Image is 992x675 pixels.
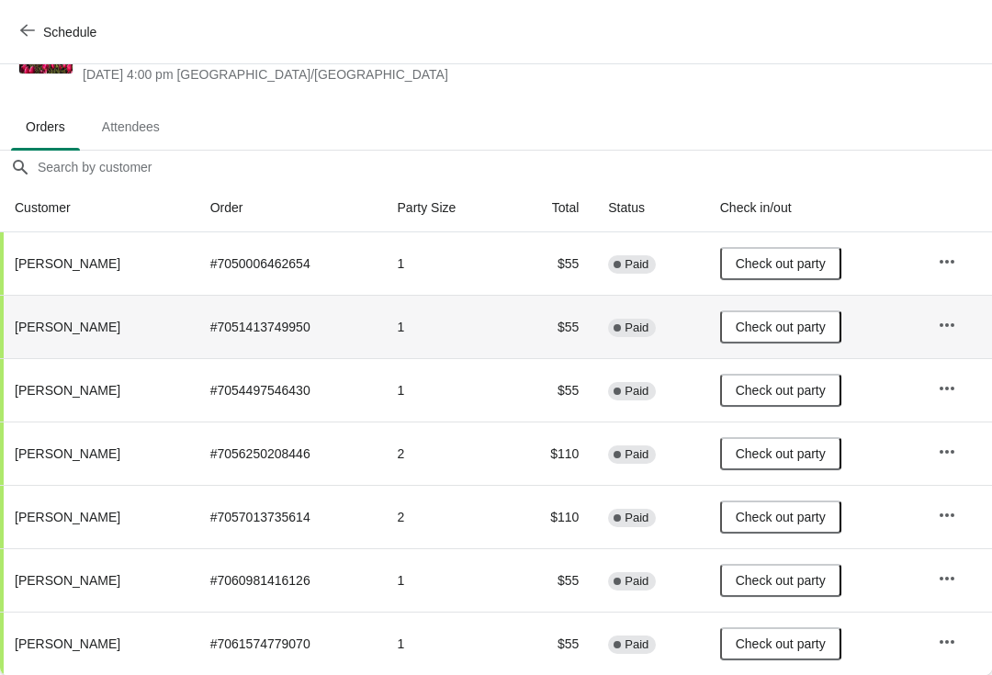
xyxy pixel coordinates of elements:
[196,358,383,422] td: # 7054497546430
[43,25,96,39] span: Schedule
[383,358,510,422] td: 1
[736,256,826,271] span: Check out party
[720,564,841,597] button: Check out party
[736,320,826,334] span: Check out party
[15,256,120,271] span: [PERSON_NAME]
[510,422,593,485] td: $110
[510,485,593,548] td: $110
[625,257,648,272] span: Paid
[9,16,111,49] button: Schedule
[625,321,648,335] span: Paid
[720,501,841,534] button: Check out party
[736,636,826,651] span: Check out party
[720,374,841,407] button: Check out party
[196,485,383,548] td: # 7057013735614
[736,510,826,524] span: Check out party
[625,447,648,462] span: Paid
[510,548,593,612] td: $55
[11,110,80,143] span: Orders
[383,485,510,548] td: 2
[736,383,826,398] span: Check out party
[15,320,120,334] span: [PERSON_NAME]
[705,184,923,232] th: Check in/out
[196,184,383,232] th: Order
[83,65,646,84] span: [DATE] 4:00 pm [GEOGRAPHIC_DATA]/[GEOGRAPHIC_DATA]
[736,573,826,588] span: Check out party
[196,612,383,675] td: # 7061574779070
[383,295,510,358] td: 1
[736,446,826,461] span: Check out party
[625,574,648,589] span: Paid
[510,232,593,295] td: $55
[87,110,175,143] span: Attendees
[625,637,648,652] span: Paid
[15,383,120,398] span: [PERSON_NAME]
[383,422,510,485] td: 2
[510,612,593,675] td: $55
[15,573,120,588] span: [PERSON_NAME]
[625,511,648,525] span: Paid
[15,636,120,651] span: [PERSON_NAME]
[720,627,841,660] button: Check out party
[196,232,383,295] td: # 7050006462654
[383,612,510,675] td: 1
[15,446,120,461] span: [PERSON_NAME]
[196,295,383,358] td: # 7051413749950
[383,548,510,612] td: 1
[196,422,383,485] td: # 7056250208446
[15,510,120,524] span: [PERSON_NAME]
[720,247,841,280] button: Check out party
[720,310,841,343] button: Check out party
[196,548,383,612] td: # 7060981416126
[510,184,593,232] th: Total
[37,151,992,184] input: Search by customer
[593,184,705,232] th: Status
[720,437,841,470] button: Check out party
[510,295,593,358] td: $55
[383,232,510,295] td: 1
[625,384,648,399] span: Paid
[510,358,593,422] td: $55
[383,184,510,232] th: Party Size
